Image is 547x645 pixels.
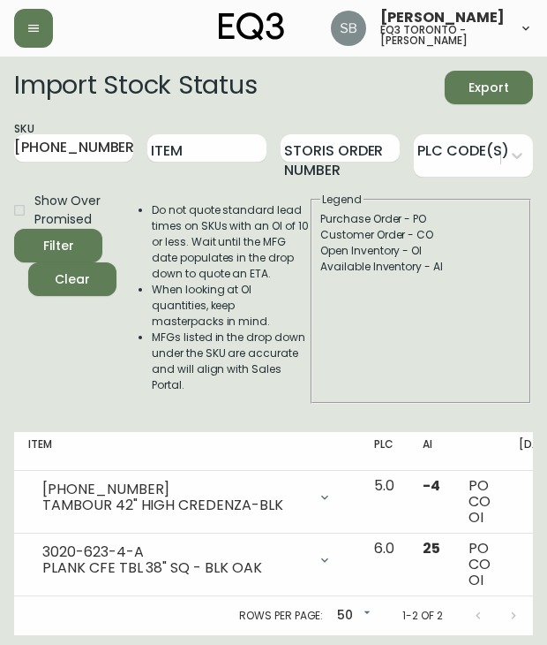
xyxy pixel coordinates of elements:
div: Filter [43,235,74,257]
th: PLC [360,432,408,471]
div: Customer Order - CO [320,227,521,243]
div: Purchase Order - PO [320,211,521,227]
div: Open Inventory - OI [320,243,521,259]
li: MFGs listed in the drop down under the SKU are accurate and will align with Sales Portal. [152,330,309,393]
span: Export [459,77,519,99]
div: PO CO [468,541,491,588]
img: logo [219,12,284,41]
span: OI [468,570,483,590]
span: Show Over Promised [34,192,102,229]
p: Rows per page: [239,608,323,624]
span: 25 [423,538,440,558]
p: 1-2 of 2 [402,608,443,624]
legend: Legend [320,192,363,208]
span: Clear [42,269,102,291]
div: PLANK CFE TBL 38" SQ - BLK OAK [42,560,307,576]
span: OI [468,507,483,527]
div: 3020-623-4-A [42,544,307,560]
button: Clear [28,262,116,296]
div: 3020-623-4-APLANK CFE TBL 38" SQ - BLK OAK [28,541,346,580]
td: 5.0 [360,471,408,534]
th: Item [14,432,360,471]
li: When looking at OI quantities, keep masterpacks in mind. [152,282,309,330]
div: TAMBOUR 42" HIGH CREDENZA-BLK [42,497,307,513]
th: AI [408,432,454,471]
td: 6.0 [360,534,408,596]
li: Do not quote standard lead times on SKUs with an OI of 10 or less. Wait until the MFG date popula... [152,202,309,282]
span: -4 [423,475,440,496]
button: Filter [14,229,102,262]
div: [PHONE_NUMBER]TAMBOUR 42" HIGH CREDENZA-BLK [28,478,346,517]
div: PO CO [468,478,491,526]
div: Available Inventory - AI [320,259,521,275]
span: [PERSON_NAME] [380,11,505,25]
img: 62e4f14275e5c688c761ab51c449f16a [331,11,366,46]
h2: Import Stock Status [14,71,257,104]
div: 50 [330,602,374,631]
button: Export [445,71,533,104]
div: [PHONE_NUMBER] [42,482,307,497]
h5: eq3 toronto - [PERSON_NAME] [380,25,505,46]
